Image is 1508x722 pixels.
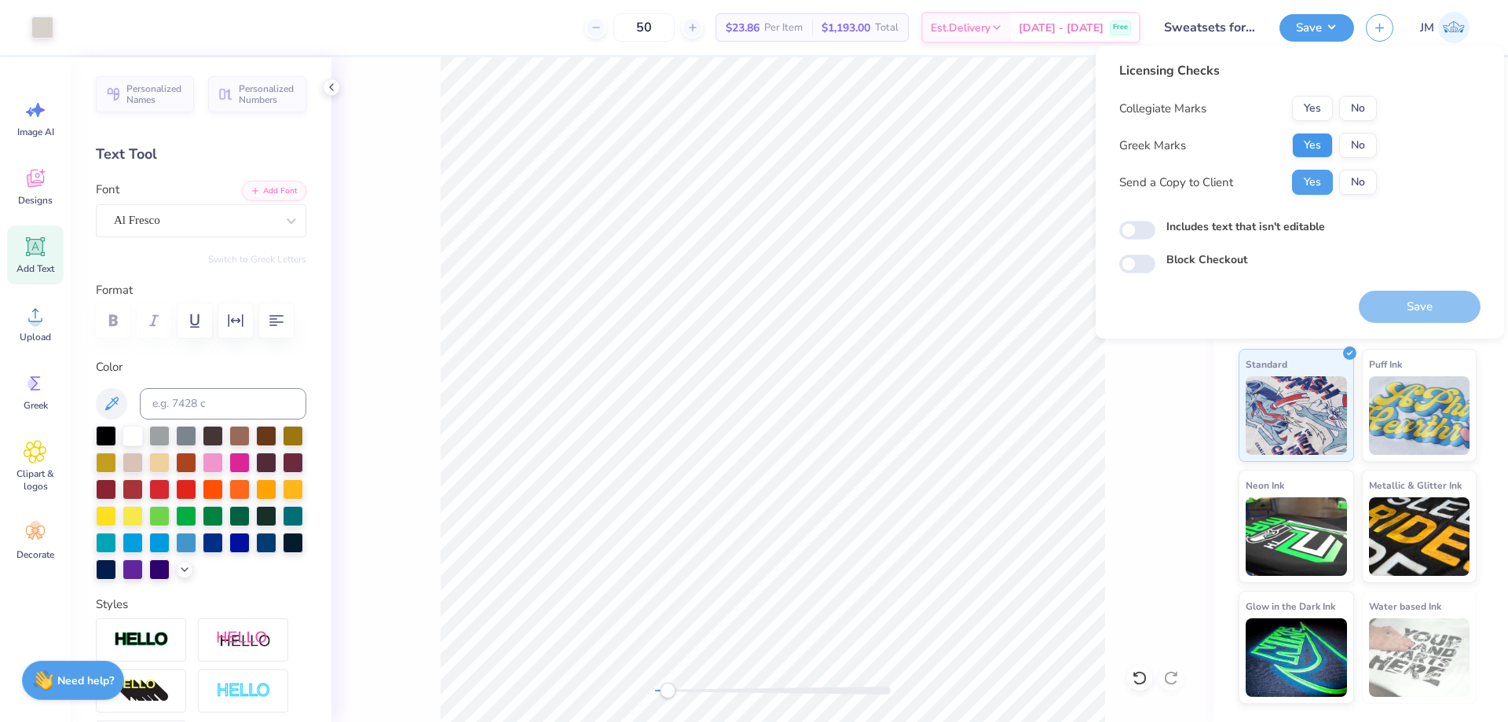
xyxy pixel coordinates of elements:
span: Upload [20,331,51,343]
input: – – [613,13,675,42]
span: Neon Ink [1246,477,1284,493]
img: Water based Ink [1369,618,1470,697]
span: Puff Ink [1369,356,1402,372]
img: Shadow [216,630,271,650]
input: Untitled Design [1152,12,1268,43]
label: Font [96,181,119,199]
img: Neon Ink [1246,497,1347,576]
span: $1,193.00 [822,20,870,36]
span: Water based Ink [1369,598,1441,614]
label: Block Checkout [1166,251,1247,268]
div: Text Tool [96,144,306,165]
label: Includes text that isn't editable [1166,218,1325,235]
label: Format [96,281,306,299]
img: Stroke [114,631,169,649]
a: JM [1413,12,1477,43]
span: Image AI [17,126,54,138]
label: Color [96,358,306,376]
span: JM [1420,19,1434,37]
div: Licensing Checks [1119,61,1377,80]
span: Clipart & logos [9,467,61,493]
button: Yes [1292,170,1333,195]
span: Metallic & Glitter Ink [1369,477,1462,493]
button: Personalized Names [96,76,194,112]
span: [DATE] - [DATE] [1019,20,1104,36]
span: Standard [1246,356,1287,372]
strong: Need help? [57,673,114,688]
button: No [1339,96,1377,121]
div: Send a Copy to Client [1119,174,1233,192]
img: 3D Illusion [114,679,169,704]
span: Greek [24,399,48,412]
button: Yes [1292,96,1333,121]
span: Personalized Numbers [239,83,297,105]
img: Glow in the Dark Ink [1246,618,1347,697]
button: Save [1279,14,1354,42]
div: Accessibility label [660,683,675,698]
button: Personalized Numbers [208,76,306,112]
button: No [1339,170,1377,195]
span: Personalized Names [126,83,185,105]
img: Negative Space [216,682,271,700]
img: Metallic & Glitter Ink [1369,497,1470,576]
span: Per Item [764,20,803,36]
img: Joshua Macky Gaerlan [1438,12,1470,43]
input: e.g. 7428 c [140,388,306,420]
div: Greek Marks [1119,137,1186,155]
button: Add Font [242,181,306,201]
span: Est. Delivery [931,20,990,36]
span: Decorate [16,548,54,561]
button: No [1339,133,1377,158]
span: $23.86 [726,20,759,36]
button: Switch to Greek Letters [208,253,306,266]
span: Add Text [16,262,54,275]
span: Glow in the Dark Ink [1246,598,1335,614]
span: Designs [18,194,53,207]
span: Free [1113,22,1128,33]
img: Puff Ink [1369,376,1470,455]
label: Styles [96,596,128,614]
img: Standard [1246,376,1347,455]
span: Total [875,20,899,36]
button: Yes [1292,133,1333,158]
div: Collegiate Marks [1119,100,1206,118]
